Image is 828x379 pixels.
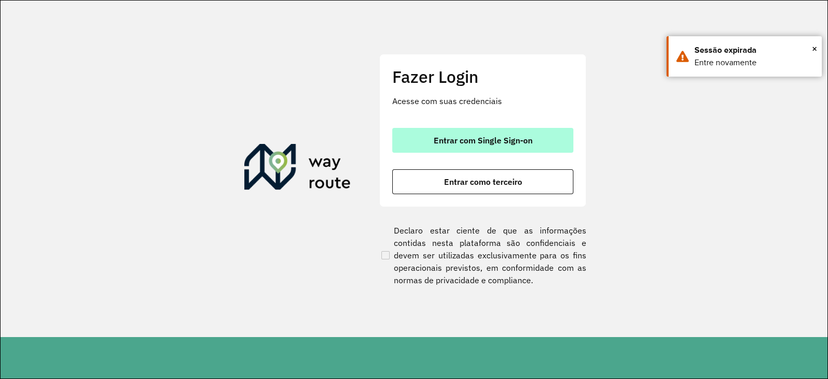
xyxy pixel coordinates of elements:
span: Entrar com Single Sign-on [434,136,533,144]
button: Close [812,41,817,56]
p: Acesse com suas credenciais [392,95,573,107]
div: Sessão expirada [694,44,814,56]
span: × [812,41,817,56]
div: Entre novamente [694,56,814,69]
label: Declaro estar ciente de que as informações contidas nesta plataforma são confidenciais e devem se... [379,224,586,286]
button: button [392,128,573,153]
button: button [392,169,573,194]
span: Entrar como terceiro [444,178,522,186]
img: Roteirizador AmbevTech [244,144,351,194]
h2: Fazer Login [392,67,573,86]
